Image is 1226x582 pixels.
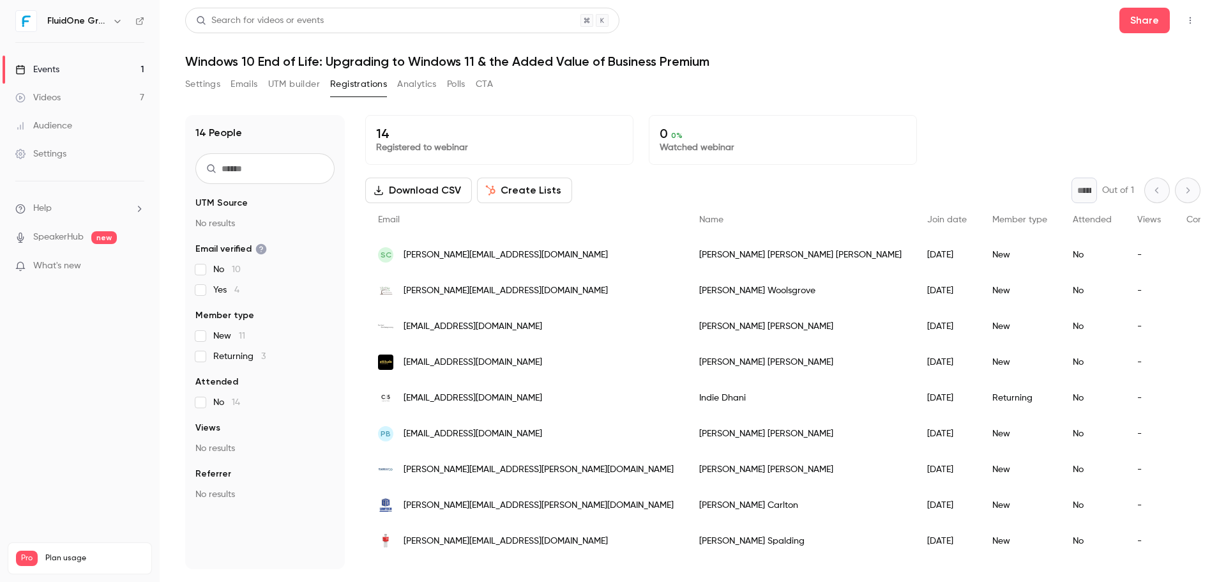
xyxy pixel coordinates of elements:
[47,15,107,27] h6: FluidOne Group
[404,284,608,298] span: [PERSON_NAME][EMAIL_ADDRESS][DOMAIN_NAME]
[1124,523,1174,559] div: -
[231,74,257,95] button: Emails
[1124,416,1174,452] div: -
[914,523,980,559] div: [DATE]
[699,215,723,224] span: Name
[404,427,542,441] span: [EMAIL_ADDRESS][DOMAIN_NAME]
[195,197,248,210] span: UTM Source
[914,344,980,380] div: [DATE]
[477,178,572,203] button: Create Lists
[195,125,242,141] h1: 14 People
[1124,452,1174,487] div: -
[15,202,144,215] li: help-dropdown-opener
[686,452,914,487] div: [PERSON_NAME] [PERSON_NAME]
[980,523,1060,559] div: New
[404,320,542,333] span: [EMAIL_ADDRESS][DOMAIN_NAME]
[185,74,220,95] button: Settings
[686,416,914,452] div: [PERSON_NAME] [PERSON_NAME]
[980,487,1060,523] div: New
[476,74,493,95] button: CTA
[378,355,393,370] img: attitudeiseverything.org.uk
[1060,344,1124,380] div: No
[45,553,144,563] span: Plan usage
[914,309,980,344] div: [DATE]
[213,263,241,276] span: No
[239,332,245,341] span: 11
[1060,452,1124,487] div: No
[195,488,335,501] p: No results
[914,452,980,487] div: [DATE]
[1124,237,1174,273] div: -
[914,380,980,416] div: [DATE]
[1060,416,1124,452] div: No
[268,74,320,95] button: UTM builder
[404,392,542,405] span: [EMAIL_ADDRESS][DOMAIN_NAME]
[378,215,400,224] span: Email
[660,126,906,141] p: 0
[404,249,608,262] span: [PERSON_NAME][EMAIL_ADDRESS][DOMAIN_NAME]
[980,344,1060,380] div: New
[261,352,266,361] span: 3
[980,273,1060,309] div: New
[378,498,393,513] img: lawtechgroup.co.uk
[15,148,66,160] div: Settings
[980,237,1060,273] div: New
[381,249,391,261] span: SC
[1060,523,1124,559] div: No
[914,273,980,309] div: [DATE]
[980,416,1060,452] div: New
[1060,487,1124,523] div: No
[195,243,267,256] span: Email verified
[16,11,36,31] img: FluidOne Group
[185,54,1200,69] h1: Windows 10 End of Life: Upgrading to Windows 11 & the Added Value of Business Premium
[195,442,335,455] p: No results
[195,422,220,434] span: Views
[376,141,623,154] p: Registered to webinar
[330,74,387,95] button: Registrations
[378,283,393,298] img: willowsendtraining.co.uk
[914,237,980,273] div: [DATE]
[927,215,967,224] span: Join date
[1060,380,1124,416] div: No
[16,551,38,566] span: Pro
[1124,309,1174,344] div: -
[378,533,393,549] img: ignitebusinessresults.co.uk
[1124,344,1174,380] div: -
[33,259,81,273] span: What's new
[213,396,240,409] span: No
[213,284,239,296] span: Yes
[213,350,266,363] span: Returning
[914,487,980,523] div: [DATE]
[91,231,117,244] span: new
[1060,237,1124,273] div: No
[129,261,144,272] iframe: Noticeable Trigger
[980,452,1060,487] div: New
[195,376,238,388] span: Attended
[686,237,914,273] div: [PERSON_NAME] [PERSON_NAME] [PERSON_NAME]
[15,63,59,76] div: Events
[914,416,980,452] div: [DATE]
[381,428,391,440] span: PB
[33,202,52,215] span: Help
[397,74,437,95] button: Analytics
[1124,273,1174,309] div: -
[1124,380,1174,416] div: -
[232,265,241,274] span: 10
[15,119,72,132] div: Audience
[980,380,1060,416] div: Returning
[671,131,683,140] span: 0 %
[1102,184,1134,197] p: Out of 1
[195,217,335,230] p: No results
[1137,215,1161,224] span: Views
[1124,487,1174,523] div: -
[686,309,914,344] div: [PERSON_NAME] [PERSON_NAME]
[378,390,393,406] img: corefive.co.uk
[992,215,1047,224] span: Member type
[1119,8,1170,33] button: Share
[196,14,324,27] div: Search for videos or events
[195,197,335,501] section: facet-groups
[404,535,608,548] span: [PERSON_NAME][EMAIL_ADDRESS][DOMAIN_NAME]
[15,91,61,104] div: Videos
[404,499,674,512] span: [PERSON_NAME][EMAIL_ADDRESS][PERSON_NAME][DOMAIN_NAME]
[660,141,906,154] p: Watched webinar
